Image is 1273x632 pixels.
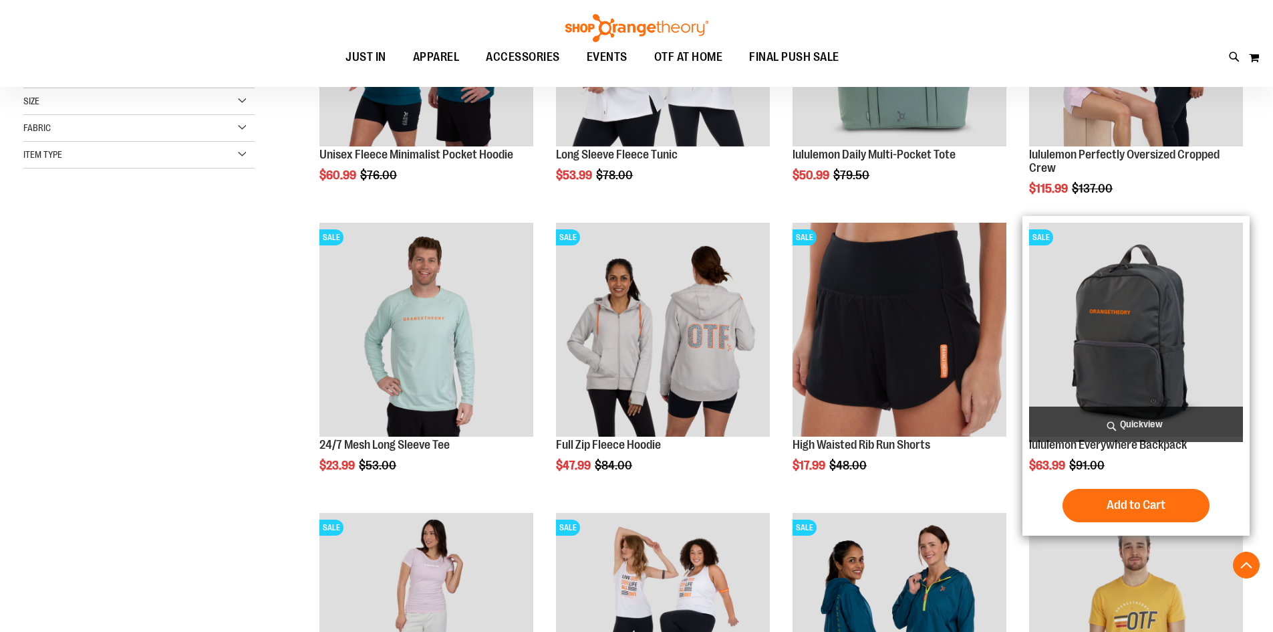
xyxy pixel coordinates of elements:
img: lululemon Everywhere Backpack [1029,223,1243,437]
span: Item Type [23,149,62,160]
span: $78.00 [596,169,635,182]
span: EVENTS [587,42,627,72]
span: $50.99 [793,169,831,182]
span: SALE [319,229,343,245]
span: FINAL PUSH SALE [749,42,839,72]
span: $53.00 [359,459,398,472]
img: High Waisted Rib Run Shorts [793,223,1006,437]
span: SALE [793,520,817,536]
a: Quickview [1029,407,1243,442]
span: $115.99 [1029,182,1070,195]
a: Main Image of 1457091SALE [556,223,770,439]
a: lululemon Everywhere Backpack [1029,438,1187,451]
a: EVENTS [573,42,641,73]
span: OTF AT HOME [654,42,723,72]
span: $91.00 [1069,459,1107,472]
span: $47.99 [556,459,593,472]
a: High Waisted Rib Run Shorts [793,438,930,451]
a: Long Sleeve Fleece Tunic [556,148,678,161]
span: SALE [556,229,580,245]
span: SALE [793,229,817,245]
span: APPAREL [413,42,460,72]
span: ACCESSORIES [486,42,560,72]
a: lululemon Daily Multi-Pocket Tote [793,148,956,161]
span: Fabric [23,122,51,133]
a: JUST IN [332,42,400,73]
a: 24/7 Mesh Long Sleeve Tee [319,438,450,451]
span: $60.99 [319,169,358,182]
a: High Waisted Rib Run ShortsSALE [793,223,1006,439]
button: Add to Cart [1063,489,1210,522]
div: product [786,216,1013,506]
a: Unisex Fleece Minimalist Pocket Hoodie [319,148,513,161]
span: SALE [319,520,343,536]
img: Shop Orangetheory [563,14,710,42]
span: Add to Cart [1107,498,1165,512]
span: $63.99 [1029,459,1067,472]
a: ACCESSORIES [472,42,573,73]
a: Main Image of 1457095SALE [319,223,533,439]
span: $17.99 [793,459,827,472]
span: JUST IN [345,42,386,72]
span: SALE [556,520,580,536]
span: $23.99 [319,459,357,472]
a: lululemon Everywhere BackpackSALE [1029,223,1243,439]
span: $137.00 [1072,182,1115,195]
button: Back To Top [1233,552,1260,578]
span: $76.00 [360,169,399,182]
a: lululemon Perfectly Oversized Cropped Crew [1029,148,1220,175]
a: APPAREL [400,42,473,73]
span: $84.00 [595,459,634,472]
div: product [313,216,540,506]
img: Main Image of 1457091 [556,223,770,437]
a: OTF AT HOME [641,42,736,73]
span: $48.00 [829,459,869,472]
a: Full Zip Fleece Hoodie [556,438,661,451]
span: $53.99 [556,169,594,182]
span: SALE [1029,229,1053,245]
div: product [549,216,776,506]
span: Size [23,96,39,106]
a: FINAL PUSH SALE [736,42,853,72]
span: $79.50 [833,169,871,182]
img: Main Image of 1457095 [319,223,533,437]
div: product [1022,216,1250,536]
